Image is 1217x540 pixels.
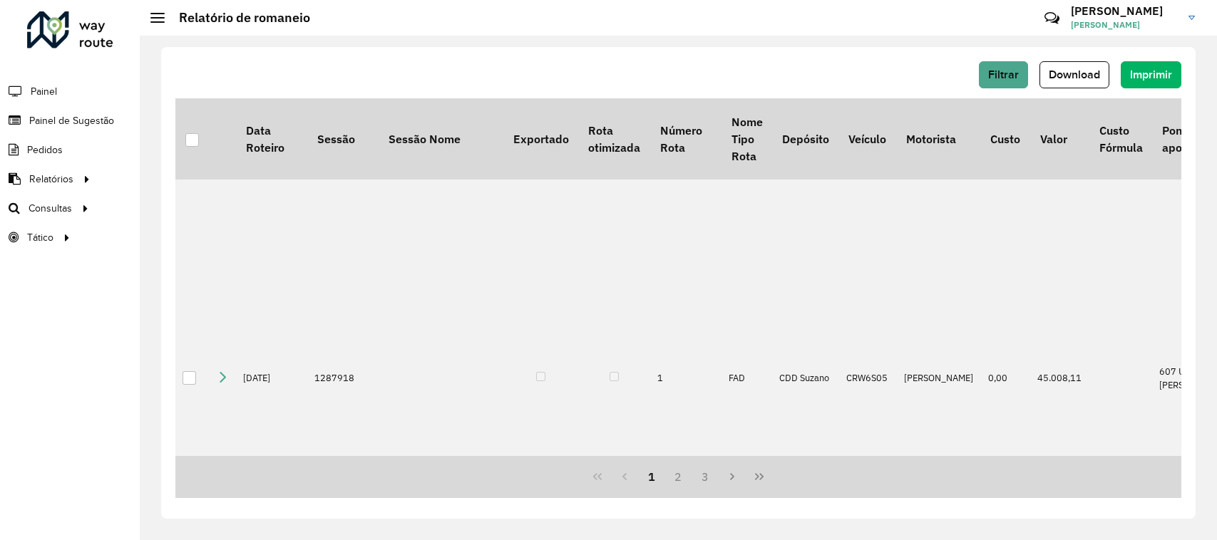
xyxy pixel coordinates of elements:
[1089,98,1152,180] th: Custo Fórmula
[503,98,578,180] th: Exportado
[988,68,1019,81] span: Filtrar
[650,98,722,180] th: Número Rota
[1071,4,1178,18] h3: [PERSON_NAME]
[746,463,773,490] button: Last Page
[1049,68,1100,81] span: Download
[897,98,981,180] th: Motorista
[839,98,897,180] th: Veículo
[578,98,649,180] th: Rota otimizada
[29,201,72,216] span: Consultas
[638,463,665,490] button: 1
[1039,61,1109,88] button: Download
[27,142,63,157] span: Pedidos
[379,98,503,180] th: Sessão Nome
[692,463,719,490] button: 3
[29,172,73,187] span: Relatórios
[772,98,838,180] th: Depósito
[27,230,53,245] span: Tático
[236,98,307,180] th: Data Roteiro
[722,98,772,180] th: Nome Tipo Rota
[31,84,57,99] span: Painel
[665,463,692,490] button: 2
[1030,98,1089,180] th: Valor
[979,61,1028,88] button: Filtrar
[981,98,1030,180] th: Custo
[719,463,746,490] button: Next Page
[165,10,310,26] h2: Relatório de romaneio
[1130,68,1172,81] span: Imprimir
[1121,61,1181,88] button: Imprimir
[1037,3,1067,33] a: Contato Rápido
[1071,19,1178,31] span: [PERSON_NAME]
[29,113,114,128] span: Painel de Sugestão
[307,98,379,180] th: Sessão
